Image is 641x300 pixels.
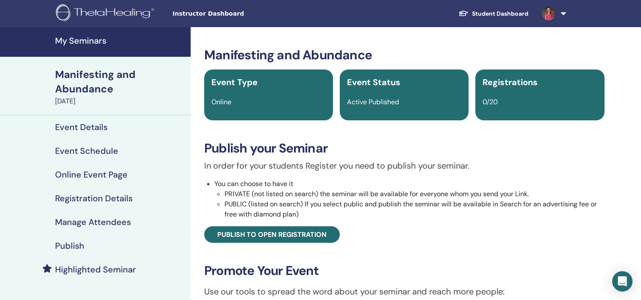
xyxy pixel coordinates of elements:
h4: My Seminars [55,36,186,46]
h3: Promote Your Event [204,263,605,278]
div: Manifesting and Abundance [55,67,186,96]
a: Publish to open registration [204,226,340,243]
li: PUBLIC (listed on search) If you select public and publish the seminar will be available in Searc... [225,199,605,219]
h4: Publish [55,241,84,251]
div: [DATE] [55,96,186,106]
h4: Event Schedule [55,146,118,156]
li: You can choose to have it [214,179,605,219]
span: Event Status [347,77,400,88]
a: Student Dashboard [452,6,535,22]
span: Online [211,97,231,106]
span: Event Type [211,77,258,88]
h4: Manage Attendees [55,217,131,227]
h4: Registration Details [55,193,133,203]
a: Manifesting and Abundance[DATE] [50,67,191,106]
span: Publish to open registration [217,230,327,239]
img: default.jpg [542,7,555,20]
span: 0/20 [483,97,498,106]
p: In order for your students Register you need to publish your seminar. [204,159,605,172]
h4: Highlighted Seminar [55,264,136,275]
h4: Online Event Page [55,169,128,180]
img: graduation-cap-white.svg [458,10,469,17]
span: Active Published [347,97,399,106]
li: PRIVATE (not listed on search) the seminar will be available for everyone whom you send your Link. [225,189,605,199]
h3: Manifesting and Abundance [204,47,605,63]
h4: Event Details [55,122,108,132]
p: Use our tools to spread the word about your seminar and reach more people: [204,285,605,298]
div: Open Intercom Messenger [612,271,633,292]
span: Instructor Dashboard [172,9,300,18]
h3: Publish your Seminar [204,141,605,156]
img: logo.png [56,4,157,23]
span: Registrations [483,77,538,88]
